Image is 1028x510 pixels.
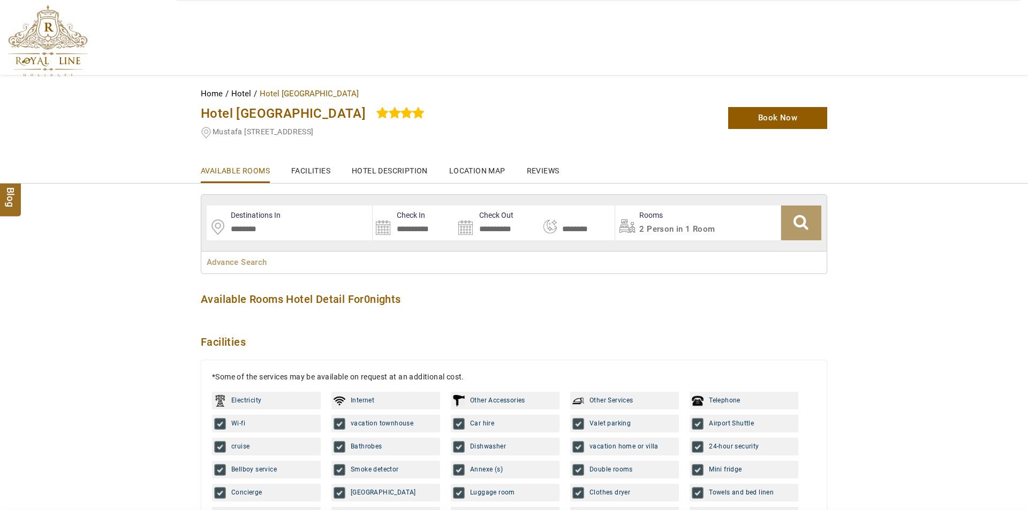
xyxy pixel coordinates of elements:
[572,395,584,407] img: laundry%20valet.png
[334,395,345,407] img: Wi-fi.png
[589,466,633,473] span: Double rooms
[351,420,413,427] span: vacation townhouse
[351,489,416,496] span: [GEOGRAPHIC_DATA]
[470,489,515,496] span: Luggage room
[231,89,254,98] a: Hotel
[692,464,704,476] img: no-facilities.jpg
[470,420,494,427] span: Car hire
[260,86,359,102] li: Hotel [GEOGRAPHIC_DATA]
[231,397,261,404] span: Electricity
[201,106,366,121] span: Hotel [GEOGRAPHIC_DATA]
[214,441,226,453] img: no-facilities.jpg
[728,107,827,129] a: Book Now
[207,210,281,220] label: Destinations In
[709,420,754,427] span: Airport Shuttle
[589,443,659,450] span: vacation home or villa
[470,397,525,404] span: Other Accessories
[453,418,465,430] img: no-facilities.jpg
[212,371,816,383] p: *Some of the services may be available on request at an additional cost.
[334,464,345,476] img: no-facilities.jpg
[214,418,226,430] img: no-facilities.jpg
[572,418,584,430] img: no-facilities.jpg
[351,443,382,450] span: Bathrobes
[231,443,250,450] span: cruise
[201,293,827,306] h2: Available Rooms Hotel Detail For nights
[572,441,584,453] img: no-facilities.jpg
[334,418,345,430] img: no-facilities.jpg
[572,464,584,476] img: no-facilities.jpg
[639,224,715,234] span: 2 Person in 1 Room
[231,420,245,427] span: Wi-fi
[470,466,503,473] span: Annexe (s)
[291,152,330,181] a: Facilities
[692,487,704,499] img: no-facilities.jpg
[572,487,584,499] img: no-facilities.jpg
[214,487,226,499] img: no-facilities.jpg
[692,441,704,453] img: no-facilities.jpg
[231,466,277,473] span: Bellboy service
[4,187,18,196] span: Blog
[334,441,345,453] img: no-facilities.jpg
[373,210,425,220] label: Check In
[453,464,465,476] img: no-facilities.jpg
[352,152,428,181] a: Hotel Description
[213,127,314,136] span: Mustafa [STREET_ADDRESS]
[449,152,505,181] a: Location Map
[709,443,759,450] span: 24-hour security
[231,489,262,496] span: Concierge
[709,489,774,496] span: Towels and bed linen
[589,489,630,496] span: Clothes dryer
[207,257,267,267] a: Advance Search
[455,210,513,220] label: Check Out
[453,395,465,407] img: Other%20Accessories%20Hair%20Dyer.png
[453,487,465,499] img: no-facilities.jpg
[214,395,226,407] img: Electricity.png
[214,464,226,476] img: no-facilities.jpg
[527,152,560,181] a: Reviews
[709,397,740,404] span: Telephone
[692,395,704,407] img: telephone.png
[470,443,506,450] span: Dishwasher
[8,5,88,77] img: The Royal Line Holidays
[351,397,374,404] span: Internet
[334,487,345,499] img: no-facilities.jpg
[351,466,399,473] span: Smoke detector
[589,420,631,427] span: Valet parking
[709,466,742,473] span: Mini fridge
[364,293,370,306] span: 0
[615,210,663,220] label: Rooms
[201,152,270,183] a: Available Rooms
[453,441,465,453] img: no-facilities.jpg
[589,397,633,404] span: Other Services
[201,89,225,98] a: Home
[692,418,704,430] img: no-facilities.jpg
[201,336,827,349] h2: Facilities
